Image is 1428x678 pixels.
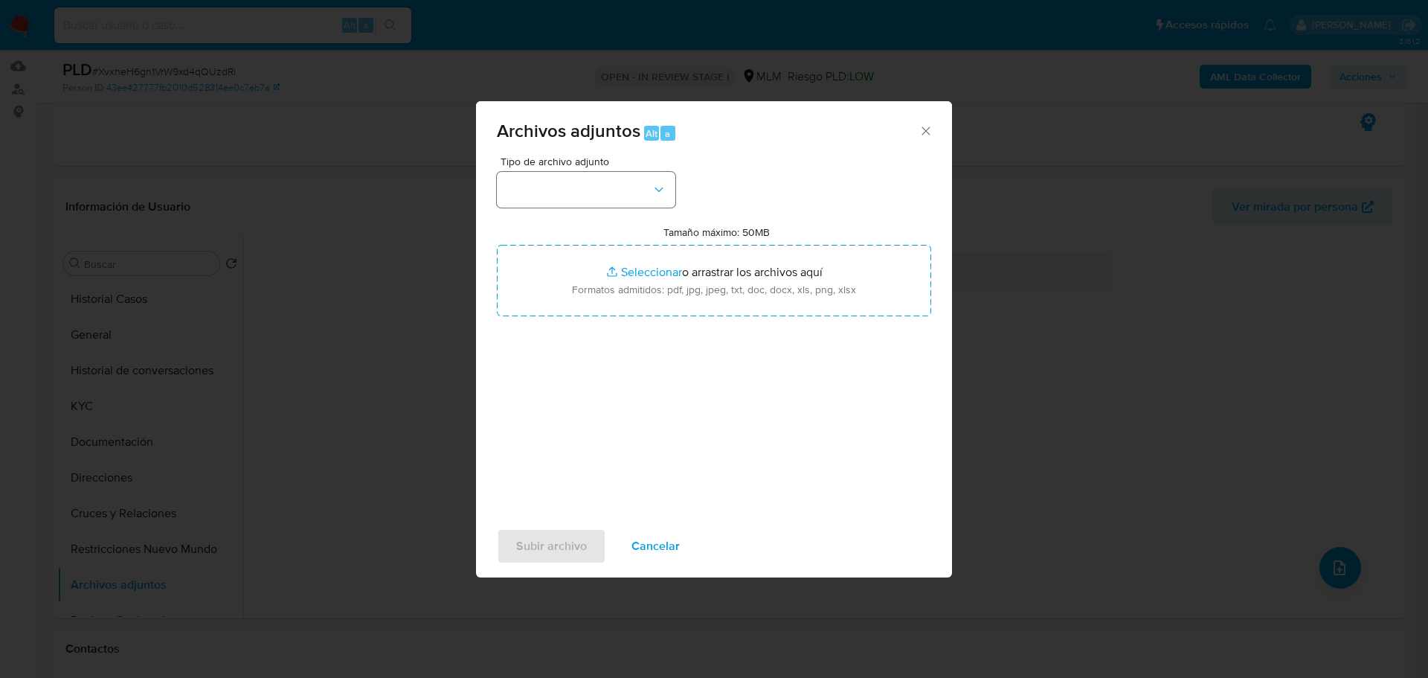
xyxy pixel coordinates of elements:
label: Tamaño máximo: 50MB [663,226,770,239]
span: a [665,127,670,141]
span: Tipo de archivo adjunto [501,156,679,167]
span: Alt [646,127,657,141]
button: Cerrar [919,124,932,137]
span: Cancelar [631,530,680,563]
button: Cancelar [612,528,699,564]
span: Archivos adjuntos [497,118,640,144]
